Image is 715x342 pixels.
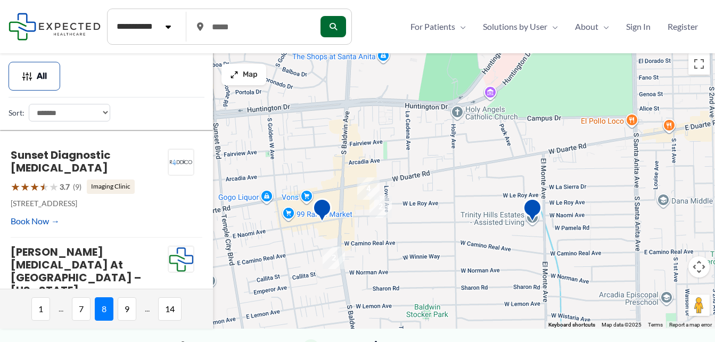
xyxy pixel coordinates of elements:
[483,19,547,35] span: Solutions by User
[688,53,710,75] button: Toggle fullscreen view
[118,297,136,321] span: 9
[37,72,47,80] span: All
[369,196,392,218] div: 2
[11,148,111,175] a: Sunset Diagnostic [MEDICAL_DATA]
[618,19,659,35] a: Sign In
[22,71,32,82] img: Filter
[49,177,59,197] span: ★
[30,177,39,197] span: ★
[688,295,710,316] button: Drag Pegman onto the map to open Street View
[72,297,91,321] span: 7
[221,64,266,85] button: Map
[547,19,558,35] span: Menu Toggle
[31,297,50,321] span: 1
[168,246,194,273] img: Expected Healthcare Logo
[168,149,194,176] img: Sunset Diagnostic Radiology
[357,177,380,200] div: 4
[323,247,345,269] div: 2
[668,19,698,35] span: Register
[11,213,60,229] a: Book Now
[455,19,466,35] span: Menu Toggle
[669,322,712,328] a: Report a map error
[11,197,168,210] p: [STREET_ADDRESS]
[602,322,642,328] span: Map data ©2025
[575,19,598,35] span: About
[626,19,651,35] span: Sign In
[87,180,135,193] span: Imaging Clinic
[230,70,239,79] img: Maximize
[20,177,30,197] span: ★
[9,62,60,91] button: All
[9,13,101,40] img: Expected Healthcare Logo - side, dark font, small
[523,198,542,225] div: Trinity Hills Estates &#8211; Assisted Living
[39,177,49,197] span: ★
[11,177,20,197] span: ★
[60,180,70,194] span: 3.7
[95,297,113,321] span: 8
[11,245,141,311] a: [PERSON_NAME] [MEDICAL_DATA] at [GEOGRAPHIC_DATA] – [US_STATE][GEOGRAPHIC_DATA]
[410,19,455,35] span: For Patients
[688,256,710,278] button: Map camera controls
[402,19,474,35] a: For PatientsMenu Toggle
[548,321,595,329] button: Keyboard shortcuts
[566,19,618,35] a: AboutMenu Toggle
[73,180,81,194] span: (9)
[648,322,663,328] a: Terms (opens in new tab)
[9,106,24,120] label: Sort:
[141,297,154,321] span: ...
[158,297,182,321] span: 14
[243,70,258,79] span: Map
[474,19,566,35] a: Solutions by UserMenu Toggle
[313,198,332,225] div: MinuteClinic at CVS
[598,19,609,35] span: Menu Toggle
[54,297,68,321] span: ...
[659,19,706,35] a: Register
